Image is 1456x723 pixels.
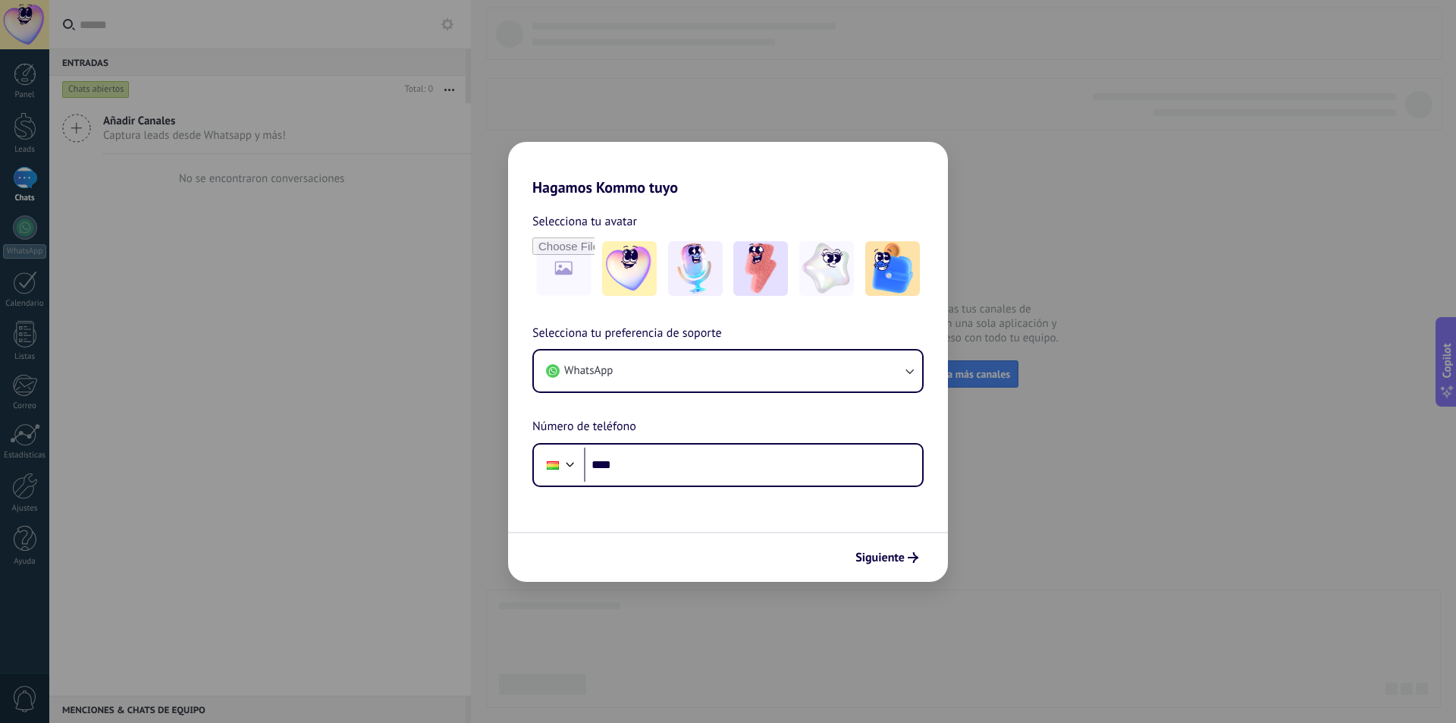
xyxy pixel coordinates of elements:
span: Selecciona tu preferencia de soporte [532,324,722,344]
img: -5.jpeg [865,241,920,296]
span: WhatsApp [564,363,613,379]
span: Siguiente [855,552,905,563]
img: -2.jpeg [668,241,723,296]
h2: Hagamos Kommo tuyo [508,142,948,196]
img: -3.jpeg [733,241,788,296]
button: Siguiente [849,545,925,571]
button: WhatsApp [534,350,922,391]
span: Selecciona tu avatar [532,212,637,231]
img: -4.jpeg [799,241,854,296]
div: Bolivia: + 591 [538,449,567,481]
img: -1.jpeg [602,241,657,296]
span: Número de teléfono [532,417,636,437]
